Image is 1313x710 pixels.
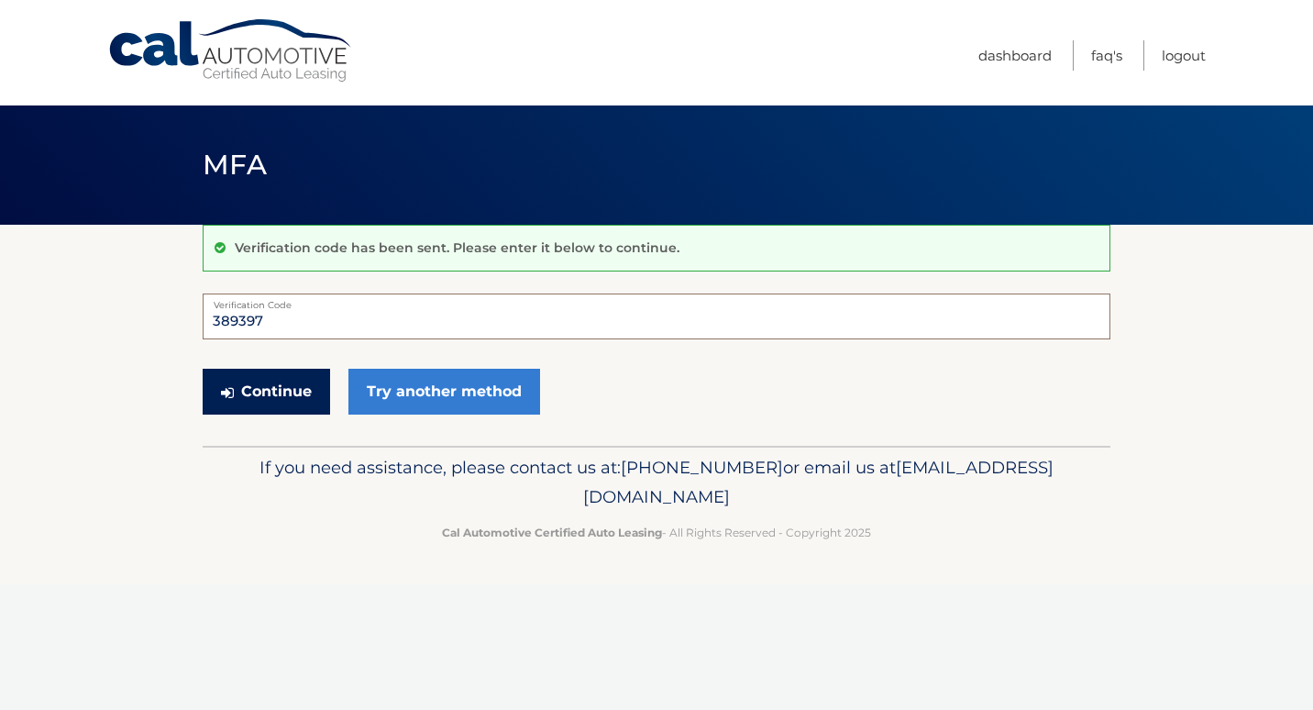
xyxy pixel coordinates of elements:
[978,40,1052,71] a: Dashboard
[583,457,1054,507] span: [EMAIL_ADDRESS][DOMAIN_NAME]
[203,294,1110,308] label: Verification Code
[203,294,1110,339] input: Verification Code
[215,523,1098,542] p: - All Rights Reserved - Copyright 2025
[215,453,1098,512] p: If you need assistance, please contact us at: or email us at
[1162,40,1206,71] a: Logout
[107,18,355,83] a: Cal Automotive
[203,369,330,415] button: Continue
[442,526,662,539] strong: Cal Automotive Certified Auto Leasing
[203,148,267,182] span: MFA
[348,369,540,415] a: Try another method
[621,457,783,478] span: [PHONE_NUMBER]
[235,239,679,256] p: Verification code has been sent. Please enter it below to continue.
[1091,40,1122,71] a: FAQ's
